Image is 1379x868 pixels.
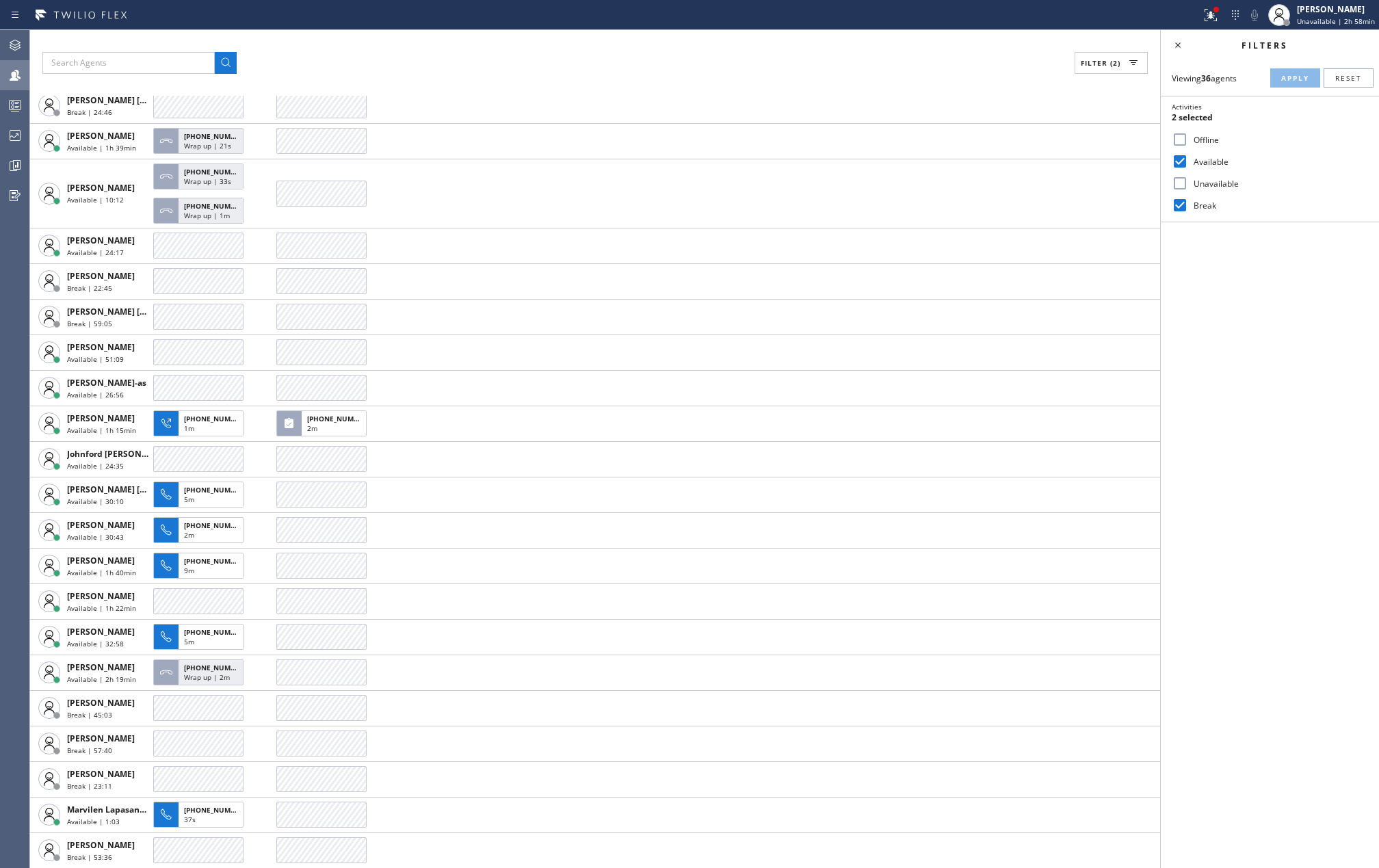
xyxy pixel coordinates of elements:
span: Available | 1h 40min [67,568,136,577]
button: [PHONE_NUMBER]Wrap up | 1m [153,194,248,228]
span: Available | 30:10 [67,497,124,506]
button: [PHONE_NUMBER]2m [153,513,248,547]
span: [PERSON_NAME] [67,412,135,424]
label: Break [1188,200,1368,211]
span: [PHONE_NUMBER] [184,521,246,530]
span: [PERSON_NAME] [67,519,135,531]
button: [PHONE_NUMBER]5m [153,620,248,654]
span: Break | 57:40 [67,746,112,755]
strong: 36 [1201,73,1211,84]
span: Break | 24:46 [67,107,112,117]
span: [PERSON_NAME] [67,768,135,780]
span: Available | 1:03 [67,817,120,826]
span: [PHONE_NUMBER] [184,414,246,423]
button: [PHONE_NUMBER]2m [276,406,371,440]
span: [PERSON_NAME] [67,697,135,709]
span: Break | 23:11 [67,781,112,791]
span: [PERSON_NAME] [67,341,135,353]
label: Unavailable [1188,178,1368,189]
span: [PERSON_NAME] [PERSON_NAME] [67,306,205,317]
span: Available | 51:09 [67,354,124,364]
span: [PHONE_NUMBER] [184,485,246,495]
span: 2 selected [1172,111,1213,123]
span: Available | 1h 22min [67,603,136,613]
span: Available | 26:56 [67,390,124,399]
span: [PHONE_NUMBER] [184,663,246,672]
span: Available | 10:12 [67,195,124,205]
span: Break | 53:36 [67,852,112,862]
span: [PHONE_NUMBER] [184,556,246,566]
button: Mute [1245,5,1264,25]
button: [PHONE_NUMBER]Wrap up | 21s [153,124,248,158]
span: Available | 1h 15min [67,425,136,435]
span: Filters [1242,40,1288,51]
button: [PHONE_NUMBER]9m [153,549,248,583]
span: Johnford [PERSON_NAME] [67,448,172,460]
span: Available | 30:43 [67,532,124,542]
span: [PERSON_NAME] [67,626,135,637]
span: 1m [184,423,194,433]
span: [PERSON_NAME] [67,182,135,194]
span: 9m [184,566,194,575]
span: Break | 59:05 [67,319,112,328]
button: [PHONE_NUMBER]1m [153,406,248,440]
span: Available | 1h 39min [67,143,136,153]
span: 2m [307,423,317,433]
span: [PERSON_NAME] [67,661,135,673]
span: [PHONE_NUMBER] [184,167,246,176]
span: Reset [1335,73,1362,83]
span: Apply [1281,73,1309,83]
span: Filter (2) [1081,58,1120,68]
button: [PHONE_NUMBER]Wrap up | 33s [153,159,248,194]
span: [PERSON_NAME] [67,733,135,744]
span: Available | 2h 19min [67,674,136,684]
span: Marvilen Lapasanda [67,804,150,815]
span: 37s [184,815,196,824]
button: [PHONE_NUMBER]Wrap up | 2m [153,655,248,689]
span: 5m [184,495,194,504]
span: Break | 45:03 [67,710,112,720]
button: [PHONE_NUMBER]5m [153,477,248,512]
span: [PERSON_NAME] [67,235,135,246]
span: Wrap up | 2m [184,672,230,682]
span: [PERSON_NAME] [PERSON_NAME] [67,94,205,106]
span: [PHONE_NUMBER] [184,131,246,141]
span: Wrap up | 1m [184,211,230,220]
input: Search Agents [42,52,215,74]
label: Offline [1188,134,1368,146]
span: [PHONE_NUMBER] [184,805,246,815]
button: Filter (2) [1075,52,1148,74]
button: Reset [1324,68,1374,88]
span: 2m [184,530,194,540]
span: Available | 24:17 [67,248,124,257]
span: [PHONE_NUMBER] [184,627,246,637]
label: Available [1188,156,1368,168]
div: [PERSON_NAME] [1297,3,1375,15]
button: [PHONE_NUMBER]37s [153,798,248,832]
span: [PERSON_NAME] [67,555,135,566]
span: Available | 24:35 [67,461,124,471]
span: [PHONE_NUMBER] [307,414,369,423]
span: [PERSON_NAME] [67,839,135,851]
span: [PHONE_NUMBER] [184,201,246,211]
span: [PERSON_NAME]-as [67,377,146,389]
span: Unavailable | 2h 58min [1297,16,1375,26]
span: [PERSON_NAME] [67,130,135,142]
span: Wrap up | 33s [184,176,231,186]
div: Activities [1172,102,1368,111]
span: Viewing agents [1172,73,1237,84]
button: Apply [1270,68,1320,88]
span: 5m [184,637,194,646]
span: Wrap up | 21s [184,141,231,150]
span: [PERSON_NAME] [67,270,135,282]
span: [PERSON_NAME] [PERSON_NAME] Dahil [67,484,228,495]
span: [PERSON_NAME] [67,590,135,602]
span: Break | 22:45 [67,283,112,293]
span: Available | 32:58 [67,639,124,648]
